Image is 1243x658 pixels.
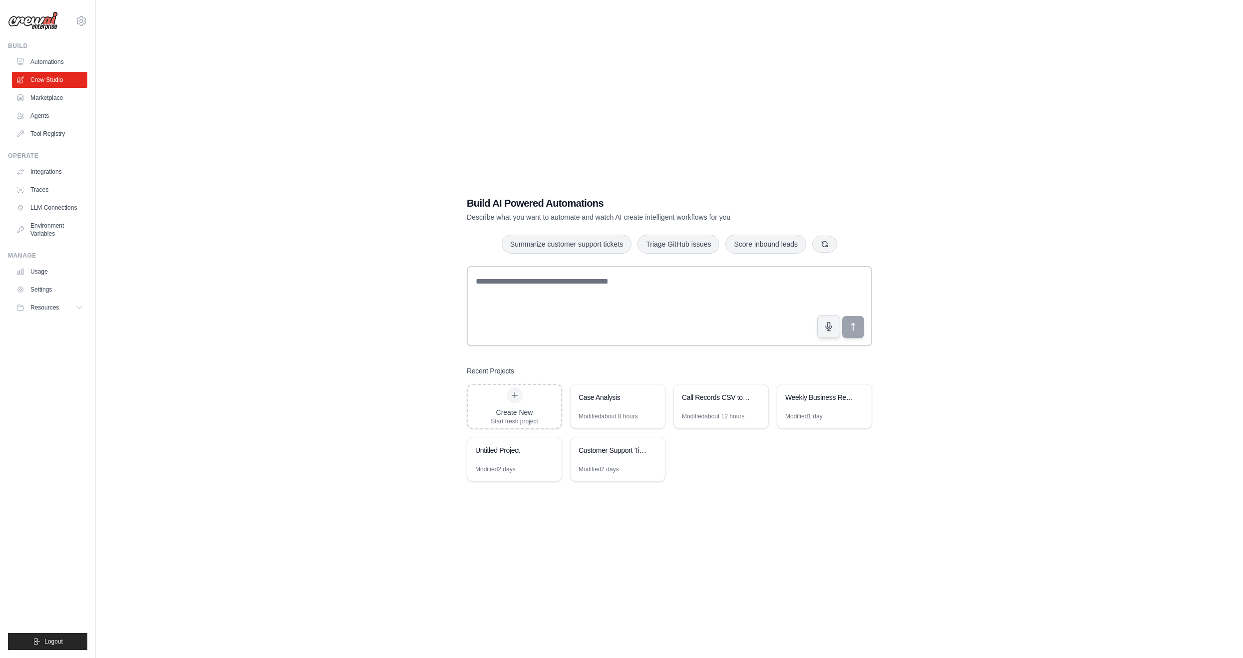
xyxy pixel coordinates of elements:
div: Modified 1 day [785,412,823,420]
a: Traces [12,182,87,198]
span: Resources [30,304,59,312]
button: Resources [12,300,87,316]
div: Create New [491,407,538,417]
div: Modified 2 days [579,465,619,473]
div: Call Records CSV to JSON Transformer [682,392,750,402]
a: Environment Variables [12,218,87,242]
h3: Recent Projects [467,366,514,376]
button: Summarize customer support tickets [502,235,631,254]
img: Logo [8,11,58,30]
div: Weekly Business Report Automation [785,392,854,402]
div: Operate [8,152,87,160]
h1: Build AI Powered Automations [467,196,802,210]
a: Crew Studio [12,72,87,88]
a: LLM Connections [12,200,87,216]
button: Logout [8,633,87,650]
div: Untitled Project [475,445,544,455]
a: Integrations [12,164,87,180]
a: Automations [12,54,87,70]
button: Click to speak your automation idea [817,315,840,338]
div: Build [8,42,87,50]
a: Agents [12,108,87,124]
div: Modified about 8 hours [579,412,638,420]
a: Tool Registry [12,126,87,142]
button: Score inbound leads [725,235,806,254]
div: Start fresh project [491,417,538,425]
p: Describe what you want to automate and watch AI create intelligent workflows for you [467,212,802,222]
div: Modified 2 days [475,465,516,473]
div: Customer Support Ticket Automation [579,445,647,455]
span: Logout [44,638,63,646]
div: Modified about 12 hours [682,412,744,420]
a: Settings [12,282,87,298]
a: Usage [12,264,87,280]
div: Case Analysis [579,392,647,402]
button: Triage GitHub issues [637,235,719,254]
button: Get new suggestions [812,236,837,253]
div: Manage [8,252,87,260]
a: Marketplace [12,90,87,106]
